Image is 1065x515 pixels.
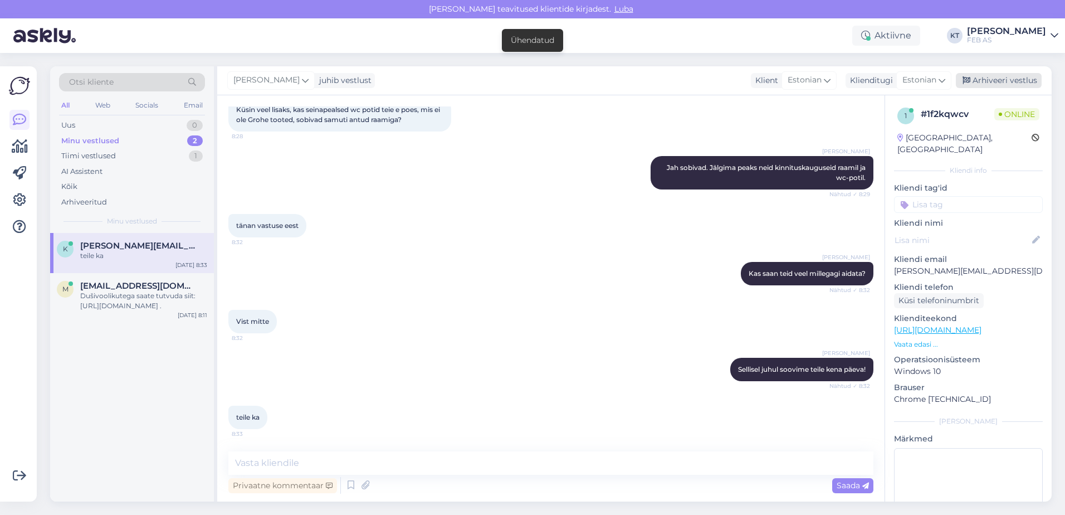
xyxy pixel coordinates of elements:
input: Lisa nimi [895,234,1030,246]
div: juhib vestlust [315,75,372,86]
p: [PERSON_NAME][EMAIL_ADDRESS][DOMAIN_NAME] [894,265,1043,277]
a: [URL][DOMAIN_NAME] [894,325,981,335]
span: Estonian [788,74,822,86]
div: Tiimi vestlused [61,150,116,162]
p: Märkmed [894,433,1043,445]
div: AI Assistent [61,166,102,177]
span: [PERSON_NAME] [822,253,870,261]
p: Vaata edasi ... [894,339,1043,349]
span: 1 [905,111,907,120]
span: tänan vastuse eest [236,221,299,230]
div: Kõik [61,181,77,192]
div: [PERSON_NAME] [967,27,1046,36]
p: Kliendi telefon [894,281,1043,293]
span: m [62,285,69,293]
span: teile ka [236,413,260,421]
div: Aktiivne [852,26,920,46]
p: Brauser [894,382,1043,393]
div: 1 [189,150,203,162]
p: Windows 10 [894,366,1043,377]
span: 8:32 [232,334,273,342]
div: 2 [187,135,203,147]
span: Nähtud ✓ 8:29 [828,190,870,198]
div: Kliendi info [894,166,1043,176]
div: Minu vestlused [61,135,119,147]
div: Privaatne kommentaar [228,478,337,493]
span: Minu vestlused [107,216,157,226]
span: Jah sobivad. Jälgima peaks neid kinnituskauguseid raamil ja wc-potil. [667,163,867,182]
p: Kliendi tag'id [894,182,1043,194]
span: mart.lensment@gmail.com [80,281,196,291]
a: [PERSON_NAME]FEB AS [967,27,1058,45]
span: [PERSON_NAME] [233,74,300,86]
div: Socials [133,98,160,113]
div: Arhiveeritud [61,197,107,208]
span: Kas saan teid veel millegagi aidata? [749,269,866,278]
span: karl.masing@hotmail.com [80,241,196,251]
div: Email [182,98,205,113]
div: Dušivoolikutega saate tutvuda siit: [URL][DOMAIN_NAME] . [80,291,207,311]
p: Kliendi email [894,254,1043,265]
div: [GEOGRAPHIC_DATA], [GEOGRAPHIC_DATA] [897,132,1032,156]
p: Klienditeekond [894,313,1043,324]
div: [DATE] 8:11 [178,311,207,319]
span: Nähtud ✓ 8:32 [828,286,870,294]
span: 8:28 [232,132,273,140]
div: KT [947,28,963,43]
div: [PERSON_NAME] [894,416,1043,426]
div: teile ka [80,251,207,261]
div: Uus [61,120,75,131]
span: 8:32 [232,238,273,246]
span: Estonian [902,74,936,86]
span: Sellisel juhul soovime teile kena päeva! [738,365,866,373]
div: [DATE] 8:33 [175,261,207,269]
div: Arhiveeri vestlus [956,73,1042,88]
div: Ühendatud [511,35,554,46]
img: Askly Logo [9,75,30,96]
span: Nähtud ✓ 8:32 [828,382,870,390]
span: Luba [611,4,637,14]
div: 0 [187,120,203,131]
input: Lisa tag [894,196,1043,213]
div: Küsi telefoninumbrit [894,293,984,308]
span: Saada [837,480,869,490]
p: Operatsioonisüsteem [894,354,1043,366]
div: FEB AS [967,36,1046,45]
span: [PERSON_NAME] [822,147,870,156]
div: Web [93,98,113,113]
span: k [63,245,68,253]
div: All [59,98,72,113]
p: Chrome [TECHNICAL_ID] [894,393,1043,405]
span: Vist mitte [236,317,269,325]
div: Klienditugi [846,75,893,86]
span: [PERSON_NAME] [822,349,870,357]
div: # 1f2kqwcv [921,108,994,121]
span: 8:33 [232,430,273,438]
span: Otsi kliente [69,76,114,88]
div: Klient [751,75,778,86]
span: Online [994,108,1039,120]
p: Kliendi nimi [894,217,1043,229]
